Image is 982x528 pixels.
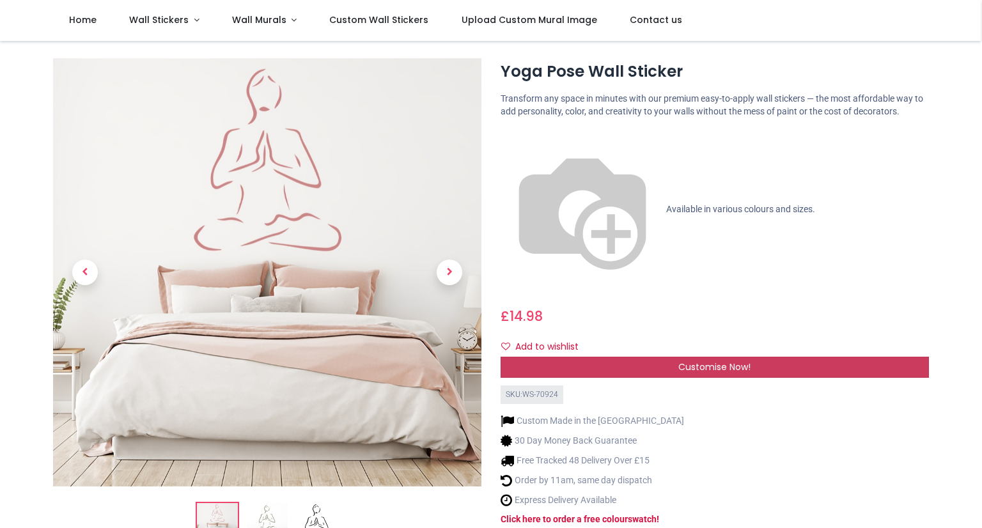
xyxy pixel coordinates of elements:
a: Click here to order a free colour [501,514,628,524]
img: Yoga Pose Wall Sticker [53,58,481,486]
span: Custom Wall Stickers [329,13,428,26]
span: Home [69,13,97,26]
span: Contact us [630,13,682,26]
span: 14.98 [510,307,543,325]
a: Next [417,122,481,422]
button: Add to wishlistAdd to wishlist [501,336,589,358]
img: color-wheel.png [501,128,664,291]
li: Custom Made in the [GEOGRAPHIC_DATA] [501,414,684,428]
a: swatch [628,514,657,524]
span: Previous [72,260,98,285]
a: ! [657,514,659,524]
i: Add to wishlist [501,342,510,351]
a: Previous [53,122,117,422]
span: Wall Murals [232,13,286,26]
div: SKU: WS-70924 [501,385,563,404]
li: Order by 11am, same day dispatch [501,474,684,487]
li: Express Delivery Available [501,493,684,507]
span: Wall Stickers [129,13,189,26]
span: £ [501,307,543,325]
span: Upload Custom Mural Image [462,13,597,26]
p: Transform any space in minutes with our premium easy-to-apply wall stickers — the most affordable... [501,93,929,118]
li: 30 Day Money Back Guarantee [501,434,684,447]
span: Next [437,260,462,285]
li: Free Tracked 48 Delivery Over £15 [501,454,684,467]
h1: Yoga Pose Wall Sticker [501,61,929,82]
span: Available in various colours and sizes. [666,204,815,214]
span: Customise Now! [678,361,751,373]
